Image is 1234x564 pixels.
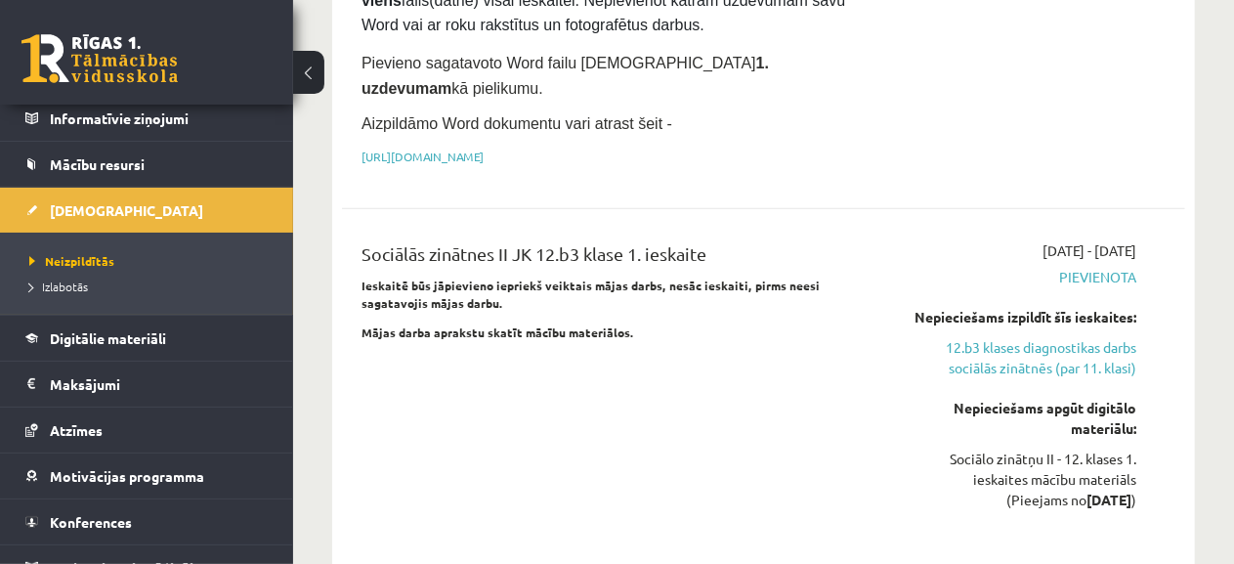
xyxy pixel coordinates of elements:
[50,96,269,141] legend: Informatīvie ziņojumi
[362,115,672,132] span: Aizpildāmo Word dokumentu vari atrast šeit -
[29,252,274,270] a: Neizpildītās
[25,499,269,544] a: Konferences
[29,253,114,269] span: Neizpildītās
[1043,240,1136,261] span: [DATE] - [DATE]
[50,201,203,219] span: [DEMOGRAPHIC_DATA]
[362,149,484,164] a: [URL][DOMAIN_NAME]
[362,55,769,97] span: Pievieno sagatavoto Word failu [DEMOGRAPHIC_DATA] kā pielikumu.
[29,278,274,295] a: Izlabotās
[898,449,1136,510] div: Sociālo zinātņu II - 12. klases 1. ieskaites mācību materiāls (Pieejams no )
[362,278,820,311] strong: Ieskaitē būs jāpievieno iepriekš veiktais mājas darbs, nesāc ieskaiti, pirms neesi sagatavojis mā...
[50,329,166,347] span: Digitālie materiāli
[50,513,132,531] span: Konferences
[898,398,1136,439] div: Nepieciešams apgūt digitālo materiālu:
[50,467,204,485] span: Motivācijas programma
[29,279,88,294] span: Izlabotās
[25,142,269,187] a: Mācību resursi
[25,408,269,453] a: Atzīmes
[25,362,269,407] a: Maksājumi
[25,96,269,141] a: Informatīvie ziņojumi
[898,307,1136,327] div: Nepieciešams izpildīt šīs ieskaites:
[25,454,269,499] a: Motivācijas programma
[362,55,769,97] strong: 1. uzdevumam
[362,240,869,277] div: Sociālās zinātnes II JK 12.b3 klase 1. ieskaite
[50,155,145,173] span: Mācību resursi
[50,421,103,439] span: Atzīmes
[21,34,178,83] a: Rīgas 1. Tālmācības vidusskola
[25,188,269,233] a: [DEMOGRAPHIC_DATA]
[362,325,634,340] strong: Mājas darba aprakstu skatīt mācību materiālos.
[1086,491,1131,508] strong: [DATE]
[50,362,269,407] legend: Maksājumi
[898,267,1136,287] span: Pievienota
[898,337,1136,378] a: 12.b3 klases diagnostikas darbs sociālās zinātnēs (par 11. klasi)
[25,316,269,361] a: Digitālie materiāli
